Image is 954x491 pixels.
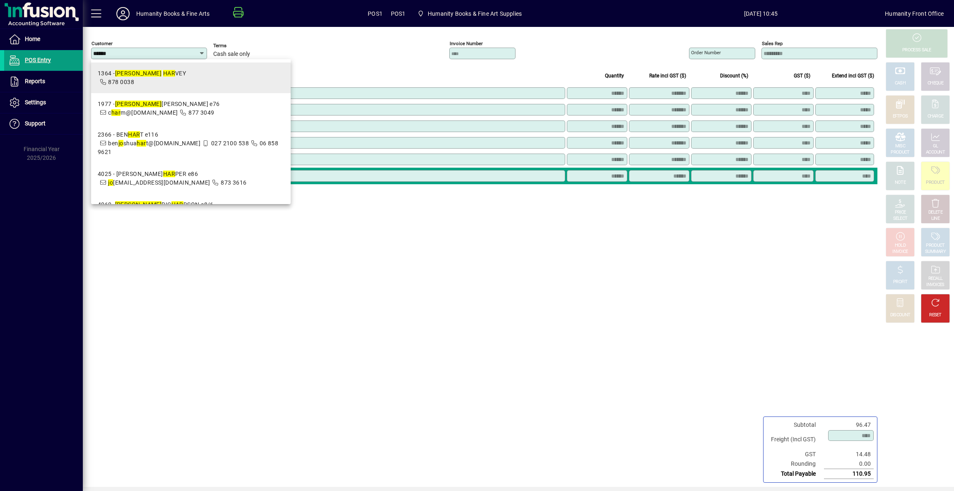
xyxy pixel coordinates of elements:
[98,170,247,178] div: 4025 - [PERSON_NAME] PER e86
[926,149,945,156] div: ACCOUNT
[691,50,721,55] mat-label: Order number
[91,194,291,233] mat-option: 4060 - JO RICHARDSON e8/6
[636,7,885,20] span: [DATE] 10:45
[762,41,783,46] mat-label: Sales rep
[767,450,824,459] td: GST
[136,7,210,20] div: Humanity Books & Fine Arts
[893,216,908,222] div: SELECT
[98,200,284,209] div: 4060 - RIC DSON e8/6
[108,109,178,116] span: c m@[DOMAIN_NAME]
[111,109,120,116] em: har
[163,171,175,177] em: HAR
[115,70,162,77] em: [PERSON_NAME]
[4,92,83,113] a: Settings
[211,140,249,147] span: 027 2100 538
[933,143,938,149] div: GL
[428,7,522,20] span: Humanity Books & Fine Art Supplies
[91,124,291,163] mat-option: 2366 - BEN HART e116
[91,63,291,93] mat-option: 1364 - JO HARVEY
[902,47,931,53] div: PROCESS SALE
[25,120,46,127] span: Support
[926,180,944,186] div: PRODUCT
[895,143,905,149] div: MISC
[25,99,46,106] span: Settings
[767,469,824,479] td: Total Payable
[767,459,824,469] td: Rounding
[4,113,83,134] a: Support
[893,279,907,285] div: PROFIT
[824,469,874,479] td: 110.95
[108,179,113,186] em: jo
[605,71,624,80] span: Quantity
[221,179,247,186] span: 873 3616
[98,130,284,139] div: 2366 - BEN T e116
[25,36,40,42] span: Home
[890,312,910,318] div: DISCOUNT
[163,70,175,77] em: HAR
[720,71,748,80] span: Discount (%)
[25,78,45,84] span: Reports
[188,109,214,116] span: 877 3049
[92,41,113,46] mat-label: Customer
[649,71,686,80] span: Rate incl GST ($)
[110,6,136,21] button: Profile
[98,100,220,108] div: 1977 - [PERSON_NAME] e76
[895,180,906,186] div: NOTE
[4,29,83,50] a: Home
[893,113,908,120] div: EFTPOS
[414,6,525,21] span: Humanity Books & Fine Art Supplies
[794,71,810,80] span: GST ($)
[213,51,250,58] span: Cash sale only
[118,140,123,147] em: jo
[128,131,140,138] em: HAR
[824,450,874,459] td: 14.48
[931,216,940,222] div: LINE
[108,140,200,147] span: ben shua t@[DOMAIN_NAME]
[895,243,906,249] div: HOLD
[885,7,944,20] div: Humanity Front Office
[767,430,824,450] td: Freight (Incl GST)
[137,140,146,147] em: har
[115,101,162,107] em: [PERSON_NAME]
[929,312,942,318] div: RESET
[892,249,908,255] div: INVOICE
[891,149,909,156] div: PRODUCT
[25,57,51,63] span: POS Entry
[895,209,906,216] div: PRICE
[98,69,186,78] div: 1364 - VEY
[927,80,943,87] div: CHEQUE
[824,459,874,469] td: 0.00
[213,43,263,48] span: Terms
[927,113,944,120] div: CHARGE
[767,420,824,430] td: Subtotal
[171,201,183,208] em: HAR
[926,282,944,288] div: INVOICES
[91,93,291,124] mat-option: 1977 - JOHN CAMERON e76
[115,201,162,208] em: [PERSON_NAME]
[824,420,874,430] td: 96.47
[108,179,210,186] span: [EMAIL_ADDRESS][DOMAIN_NAME]
[91,163,291,194] mat-option: 4025 - PHILLIPA HARPER e86
[368,7,383,20] span: POS1
[895,80,906,87] div: CASH
[928,209,942,216] div: DELETE
[926,243,944,249] div: PRODUCT
[832,71,874,80] span: Extend incl GST ($)
[928,276,943,282] div: RECALL
[108,79,134,85] span: 878 0038
[925,249,946,255] div: SUMMARY
[4,71,83,92] a: Reports
[391,7,406,20] span: POS1
[450,41,483,46] mat-label: Invoice number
